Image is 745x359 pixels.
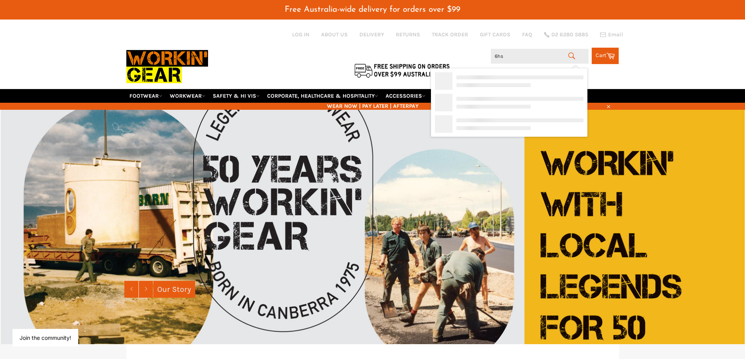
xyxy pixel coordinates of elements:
[544,32,588,38] a: 02 6280 5885
[126,45,208,89] img: Workin Gear leaders in Workwear, Safety Boots, PPE, Uniforms. Australia's No.1 in Workwear
[432,31,468,38] a: TRACK ORDER
[167,89,208,103] a: WORKWEAR
[285,5,460,14] span: Free Australia-wide delivery for orders over $99
[600,32,623,38] a: Email
[126,102,619,110] span: WEAR NOW | PAY LATER | AFTERPAY
[321,31,348,38] a: ABOUT US
[353,62,451,79] img: Flat $9.95 shipping Australia wide
[430,89,483,103] a: RE-WORKIN' GEAR
[551,32,588,38] span: 02 6280 5885
[359,31,384,38] a: DELIVERY
[264,89,381,103] a: CORPORATE, HEALTHCARE & HOSPITALITY
[522,31,532,38] a: FAQ
[608,32,623,38] span: Email
[592,48,619,64] a: Cart
[480,31,510,38] a: GIFT CARDS
[292,31,309,38] a: Log in
[382,89,429,103] a: ACCESSORIES
[153,281,195,298] a: Our Story
[20,334,71,341] button: Join the community!
[210,89,263,103] a: SAFETY & HI VIS
[491,49,589,64] input: Search
[396,31,420,38] a: RETURNS
[126,89,165,103] a: FOOTWEAR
